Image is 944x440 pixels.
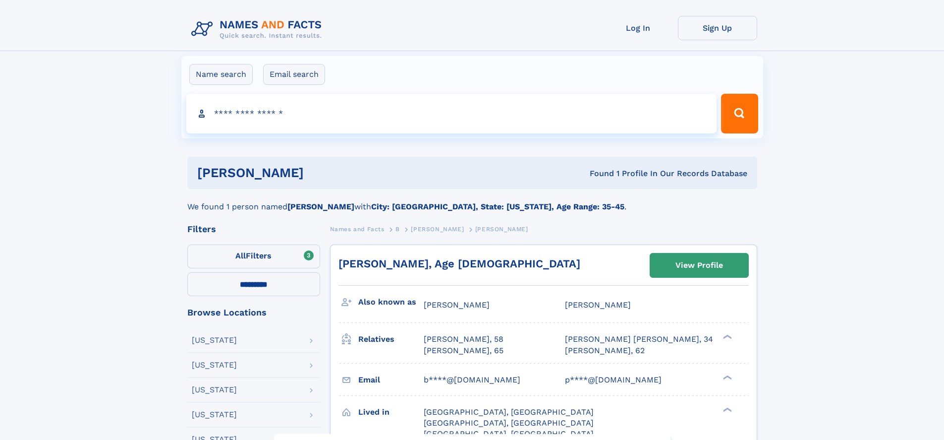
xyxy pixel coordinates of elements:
[192,336,237,344] div: [US_STATE]
[197,167,447,179] h1: [PERSON_NAME]
[424,345,503,356] a: [PERSON_NAME], 65
[187,16,330,43] img: Logo Names and Facts
[187,245,320,268] label: Filters
[565,300,631,310] span: [PERSON_NAME]
[599,16,678,40] a: Log In
[395,223,400,235] a: B
[358,372,424,388] h3: Email
[675,254,723,277] div: View Profile
[721,94,758,133] button: Search Button
[475,226,528,233] span: [PERSON_NAME]
[287,202,354,211] b: [PERSON_NAME]
[338,257,580,270] a: [PERSON_NAME], Age [DEMOGRAPHIC_DATA]
[186,94,717,133] input: search input
[263,64,325,85] label: Email search
[565,334,713,345] a: [PERSON_NAME] [PERSON_NAME], 34
[650,253,748,277] a: View Profile
[424,407,594,417] span: [GEOGRAPHIC_DATA], [GEOGRAPHIC_DATA]
[411,223,464,235] a: [PERSON_NAME]
[358,294,424,311] h3: Also known as
[192,386,237,394] div: [US_STATE]
[187,225,320,234] div: Filters
[395,226,400,233] span: B
[446,168,747,179] div: Found 1 Profile In Our Records Database
[678,16,757,40] a: Sign Up
[189,64,253,85] label: Name search
[371,202,624,211] b: City: [GEOGRAPHIC_DATA], State: [US_STATE], Age Range: 35-45
[358,331,424,348] h3: Relatives
[424,300,490,310] span: [PERSON_NAME]
[424,418,594,428] span: [GEOGRAPHIC_DATA], [GEOGRAPHIC_DATA]
[187,189,757,213] div: We found 1 person named with .
[330,223,385,235] a: Names and Facts
[424,429,594,439] span: [GEOGRAPHIC_DATA], [GEOGRAPHIC_DATA]
[424,334,503,345] a: [PERSON_NAME], 58
[187,308,320,317] div: Browse Locations
[192,411,237,419] div: [US_STATE]
[358,404,424,421] h3: Lived in
[235,251,246,260] span: All
[721,406,732,413] div: ❯
[411,226,464,233] span: [PERSON_NAME]
[721,334,732,340] div: ❯
[192,361,237,369] div: [US_STATE]
[565,345,645,356] a: [PERSON_NAME], 62
[721,374,732,380] div: ❯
